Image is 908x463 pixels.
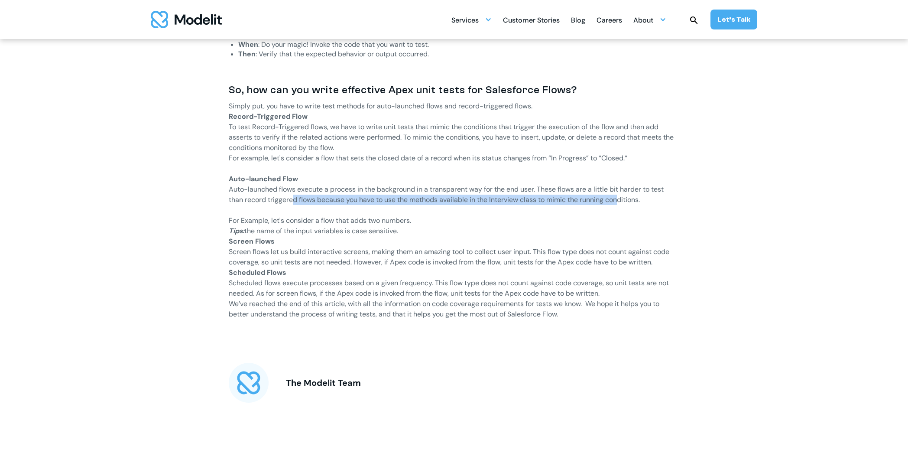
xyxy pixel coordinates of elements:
div: Services [451,11,492,28]
strong: Then [238,49,256,59]
p: ‍ [229,163,679,174]
li: : Do your magic! Invoke the code that you want to test. [238,40,679,49]
img: modelit logo [151,11,222,28]
div: The Modelit Team [286,377,361,389]
p: For Example, let's consider a flow that adds two numbers. [229,215,679,226]
p: For example, let's consider a flow that sets the closed date of a record when its status changes ... [229,153,679,163]
div: Services [451,13,479,29]
div: Customer Stories [503,13,560,29]
p: To test Record-Triggered flows, we have to write unit tests that mimic the conditions that trigge... [229,122,679,153]
p: Scheduled flows execute processes based on a given frequency. This flow type does not count again... [229,278,679,299]
p: We’ve reached the end of this article, with all the information on code coverage requirements for... [229,299,679,320]
strong: Auto-launched Flow [229,174,298,183]
a: Blog [571,11,585,28]
div: Blog [571,13,585,29]
div: About [633,11,666,28]
div: Careers [597,13,622,29]
p: ‍ [229,174,679,184]
strong: Screen Flows [229,237,275,246]
a: Customer Stories [503,11,560,28]
p: Screen flows let us build interactive screens, making them an amazing tool to collect user input.... [229,247,679,267]
a: Let’s Talk [710,10,757,29]
p: Auto-launched flows execute a process in the background in a transparent way for the end user. Th... [229,184,679,215]
p: Simply put, you have to write test methods for auto-launched flows and record-triggered flows. [229,101,679,111]
strong: When [238,40,258,49]
em: Tips: [229,226,244,235]
p: the name of the input variables is case sensitive. [229,226,679,236]
a: Careers [597,11,622,28]
strong: Scheduled Flows [229,268,286,277]
h3: So, how can you write effective Apex unit tests for Salesforce Flows? [229,83,679,97]
li: : Verify that the expected behavior or output occurred. [238,49,679,59]
div: About [633,13,653,29]
a: home [151,11,222,28]
strong: Record-Triggered Flow [229,112,308,121]
div: Let’s Talk [717,15,750,24]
